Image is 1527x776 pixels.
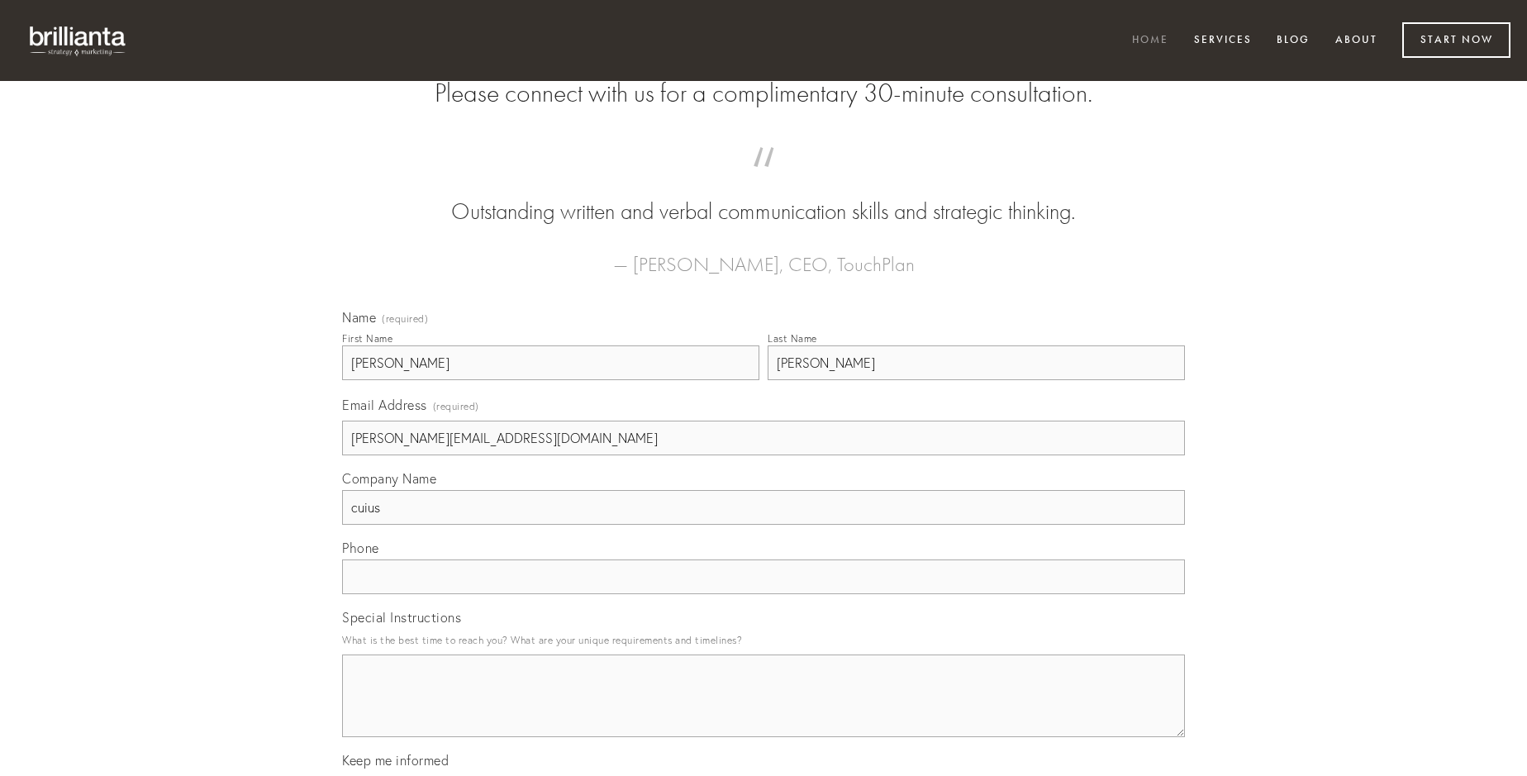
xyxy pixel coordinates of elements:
[342,397,427,413] span: Email Address
[342,629,1185,651] p: What is the best time to reach you? What are your unique requirements and timelines?
[342,752,449,769] span: Keep me informed
[369,164,1158,228] blockquote: Outstanding written and verbal communication skills and strategic thinking.
[342,78,1185,109] h2: Please connect with us for a complimentary 30-minute consultation.
[342,609,461,626] span: Special Instructions
[369,164,1158,196] span: “
[433,395,479,417] span: (required)
[768,332,817,345] div: Last Name
[342,470,436,487] span: Company Name
[342,540,379,556] span: Phone
[1183,27,1263,55] a: Services
[1402,22,1510,58] a: Start Now
[1266,27,1320,55] a: Blog
[342,332,392,345] div: First Name
[369,228,1158,281] figcaption: — [PERSON_NAME], CEO, TouchPlan
[342,309,376,326] span: Name
[17,17,140,64] img: brillianta - research, strategy, marketing
[1325,27,1388,55] a: About
[382,314,428,324] span: (required)
[1121,27,1179,55] a: Home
